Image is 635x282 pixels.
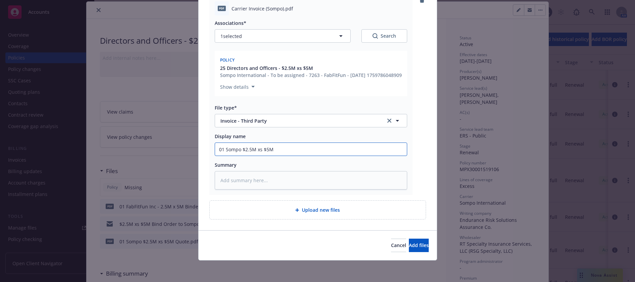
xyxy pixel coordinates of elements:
[409,242,429,248] span: Add files
[409,239,429,252] button: Add files
[209,200,426,219] div: Upload new files
[302,206,340,213] span: Upload new files
[391,242,406,248] span: Cancel
[391,239,406,252] button: Cancel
